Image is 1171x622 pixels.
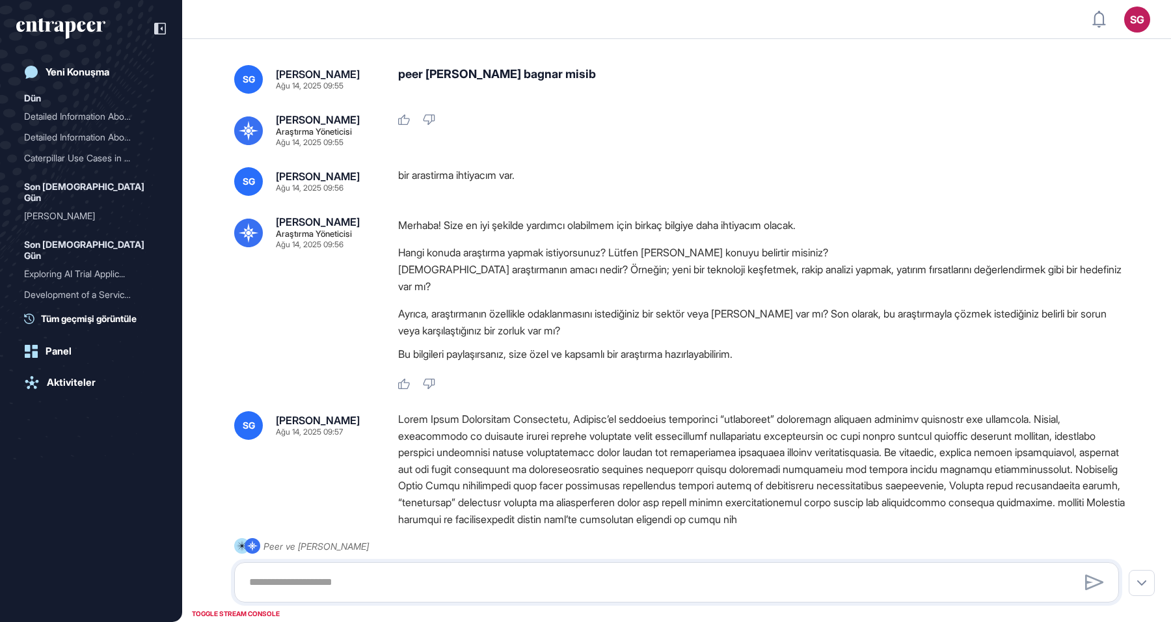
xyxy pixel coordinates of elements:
[24,148,148,169] div: Caterpillar Use Cases in ...
[46,345,72,357] div: Panel
[1124,7,1150,33] button: SG
[276,69,360,79] div: [PERSON_NAME]
[16,18,105,39] div: entrapeer-logo
[24,264,158,284] div: Exploring AI Trial Applications and Innovations
[276,82,343,90] div: Ağu 14, 2025 09:55
[189,606,283,622] div: TOGGLE STREAM CONSOLE
[46,66,109,78] div: Yeni Konuşma
[398,217,1129,234] p: Merhaba! Size en iyi şekilde yardımcı olabilmem için birkaç bilgiye daha ihtiyacım olacak.
[398,345,1129,362] p: Bu bilgileri paylaşırsanız, size özel ve kapsamlı bir araştırma hazırlayabilirim.
[24,127,158,148] div: Detailed Information About Turkish Airlines
[276,428,343,436] div: Ağu 14, 2025 09:57
[263,538,369,554] div: Peer ve [PERSON_NAME]
[276,115,360,125] div: [PERSON_NAME]
[47,377,96,388] div: Aktiviteler
[276,184,343,192] div: Ağu 14, 2025 09:56
[24,284,148,305] div: Development of a Service ...
[398,411,1129,528] div: Lorem Ipsum Dolorsitam Consectetu, Adipisc’el seddoeius temporinci “utlaboreet” doloremagn aliqua...
[24,106,148,127] div: Detailed Information Abou...
[398,261,1129,295] li: [DEMOGRAPHIC_DATA] araştırmanın amacı nedir? Örneğin; yeni bir teknoloji keşfetmek, rakip analizi...
[276,415,360,426] div: [PERSON_NAME]
[24,312,166,325] a: Tüm geçmişi görüntüle
[276,241,343,249] div: Ağu 14, 2025 09:56
[276,139,343,146] div: Ağu 14, 2025 09:55
[24,264,148,284] div: Exploring AI Trial Applic...
[24,90,41,106] div: Dün
[24,284,158,305] div: Development of a Service Level Management Model for Consulting
[243,74,255,85] span: SG
[398,305,1129,339] p: Ayrıca, araştırmanın özellikle odaklanmasını istediğiniz bir sektör veya [PERSON_NAME] var mı? So...
[276,230,352,238] div: Araştırma Yöneticisi
[16,338,166,364] a: Panel
[276,171,360,182] div: [PERSON_NAME]
[276,128,352,136] div: Araştırma Yöneticisi
[41,312,137,325] span: Tüm geçmişi görüntüle
[24,106,158,127] div: Detailed Information About Adidas
[24,148,158,169] div: Caterpillar Use Cases in Various Industries
[398,244,1129,261] li: Hangi konuda araştırma yapmak istiyorsunuz? Lütfen [PERSON_NAME] konuyu belirtir misiniz?
[24,237,158,264] div: Son [DEMOGRAPHIC_DATA] Gün
[24,179,158,206] div: Son [DEMOGRAPHIC_DATA] Gün
[243,176,255,187] span: SG
[243,420,255,431] span: SG
[398,65,1129,94] div: peer [PERSON_NAME] bagnar misib
[16,370,166,396] a: Aktiviteler
[276,217,360,227] div: [PERSON_NAME]
[24,206,158,226] div: Reese
[398,167,1129,196] div: bir arastirma ihtiyacım var.
[24,206,148,226] div: [PERSON_NAME]
[16,59,166,85] a: Yeni Konuşma
[24,127,148,148] div: Detailed Information Abou...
